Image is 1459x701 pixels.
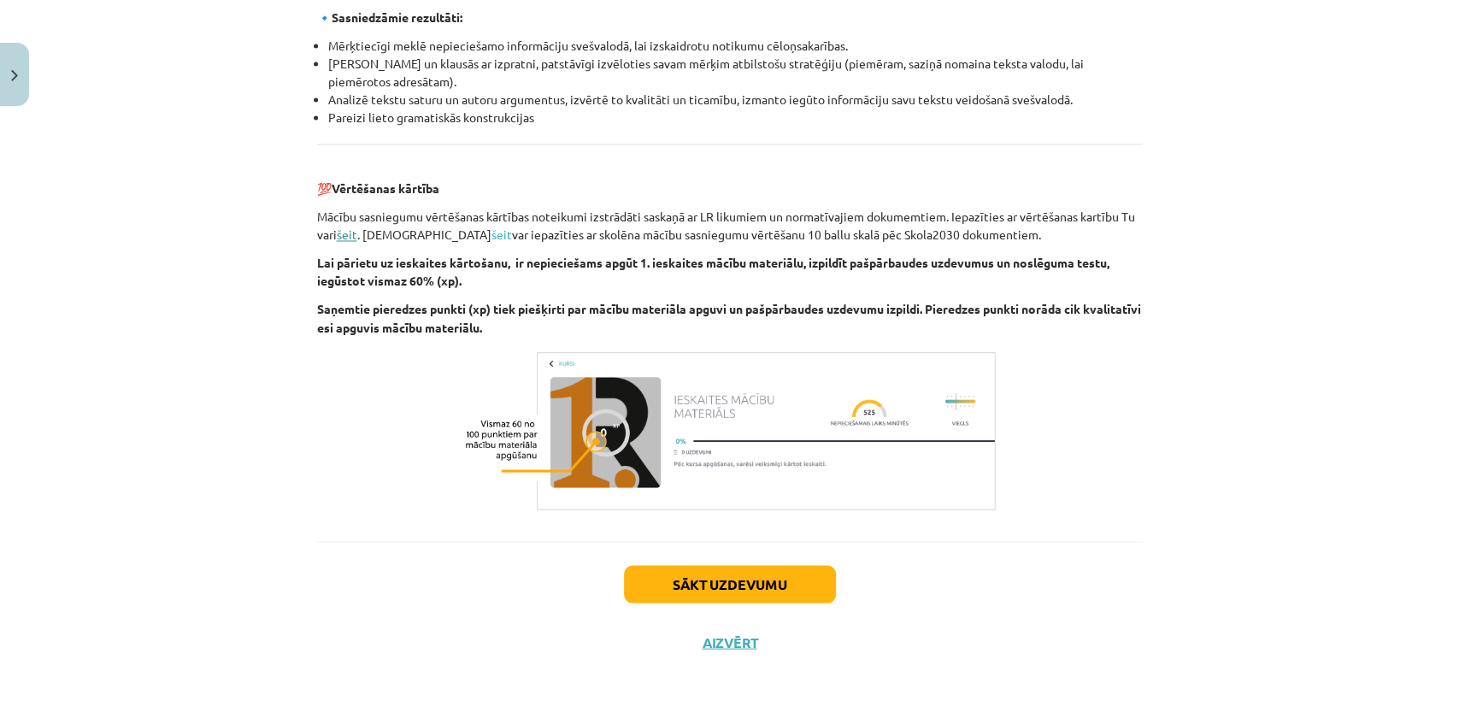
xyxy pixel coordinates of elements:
p: 🔹 [317,9,1143,27]
button: Sākt uzdevumu [624,565,836,603]
b: Lai pārietu uz ieskaites kārtošanu, ir nepieciešams apgūt 1. ieskaites mācību materiālu, izpildīt... [317,255,1109,288]
a: šeit [491,227,512,242]
li: Pareizi lieto gramatiskās konstrukcijas [328,109,1143,127]
strong: Sasniedzāmie rezultāti: [332,9,462,25]
li: Mērķtiecīgi meklē nepieciešamo informāciju svešvalodā, lai izskaidrotu notikumu cēloņsakarības. [328,37,1143,55]
li: Analizē tekstu saturu un autoru argumentus, izvērtē to kvalitāti un ticamību, izmanto iegūto info... [328,91,1143,109]
img: icon-close-lesson-0947bae3869378f0d4975bcd49f059093ad1ed9edebbc8119c70593378902aed.svg [11,70,18,81]
a: šeit [337,227,357,242]
button: Aizvērt [697,633,762,651]
b: Vērtēšanas kārtība [332,180,439,196]
li: [PERSON_NAME] un klausās ar izpratni, patstāvīgi izvēloties savam mērķim atbilstošu stratēģiju (p... [328,55,1143,91]
p: 💯 [317,162,1143,197]
p: Mācību sasniegumu vērtēšanas kārtības noteikumi izstrādāti saskaņā ar LR likumiem un normatīvajie... [317,208,1143,244]
b: Saņemtie pieredzes punkti (xp) tiek piešķirti par mācību materiāla apguvi un pašpārbaudes uzdevum... [317,301,1141,334]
